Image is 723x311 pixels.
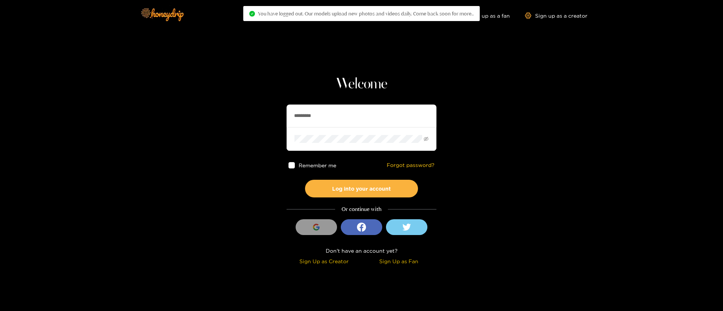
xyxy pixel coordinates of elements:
div: Sign Up as Fan [363,257,435,265]
div: Sign Up as Creator [288,257,360,265]
div: Don't have an account yet? [287,246,436,255]
button: Log into your account [305,180,418,197]
span: You have logged out. Our models upload new photos and videos daily. Come back soon for more.. [258,11,474,17]
span: check-circle [249,11,255,17]
span: eye-invisible [424,137,429,141]
div: Or continue with [287,205,436,214]
h1: Welcome [287,75,436,93]
a: Forgot password? [387,162,435,168]
span: Remember me [299,162,336,168]
a: Sign up as a fan [458,12,510,19]
a: Sign up as a creator [525,12,587,19]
